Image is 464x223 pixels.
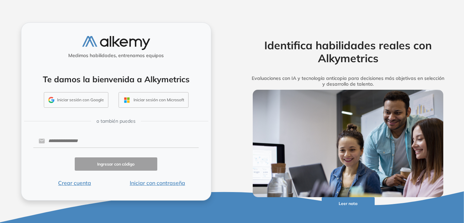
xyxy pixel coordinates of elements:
h2: Identifica habilidades reales con Alkymetrics [242,39,454,65]
img: GMAIL_ICON [48,97,54,103]
button: Iniciar sesión con Google [44,92,108,108]
button: Iniciar sesión con Microsoft [119,92,189,108]
button: Leer nota [322,197,375,210]
button: Iniciar con contraseña [116,179,199,187]
h5: Medimos habilidades, entrenamos equipos [24,53,208,58]
button: Crear cuenta [33,179,116,187]
button: Ingresar con código [75,157,158,171]
h5: Evaluaciones con IA y tecnología anticopia para decisiones más objetivas en selección y desarroll... [242,75,454,87]
img: logo-alkemy [82,36,150,50]
img: img-more-info [253,90,444,197]
h4: Te damos la bienvenida a Alkymetrics [30,74,202,84]
img: OUTLOOK_ICON [123,96,131,104]
span: o también puedes [96,118,136,125]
